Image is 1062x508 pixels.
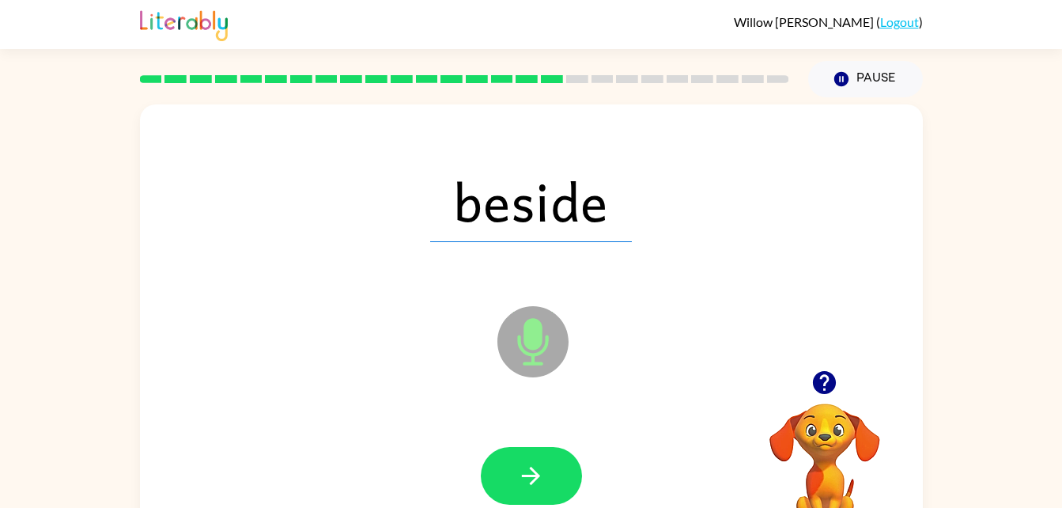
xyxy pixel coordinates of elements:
[430,160,632,242] span: beside
[140,6,228,41] img: Literably
[734,14,876,29] span: Willow [PERSON_NAME]
[880,14,919,29] a: Logout
[734,14,923,29] div: ( )
[808,61,923,97] button: Pause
